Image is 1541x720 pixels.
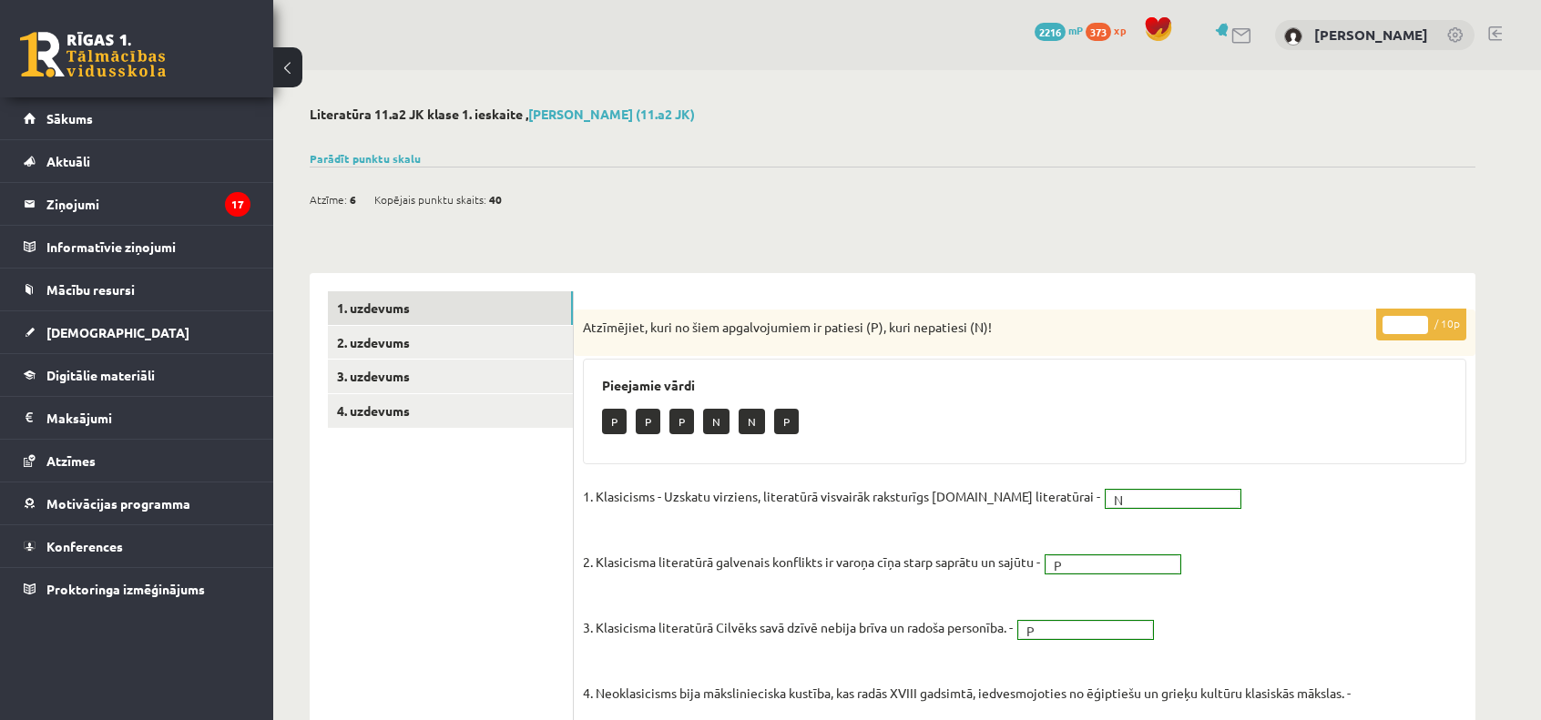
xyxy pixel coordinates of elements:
span: Kopējais punktu skaits: [374,186,486,213]
span: P [1054,556,1156,574]
span: Atzīme: [310,186,347,213]
i: 17 [225,192,250,217]
img: Annija Anna Streipa [1284,27,1302,46]
p: 4. Neoklasicisms bija mākslinieciska kustība, kas radās XVIII gadsimtā, iedvesmojoties no ēģiptie... [583,652,1351,706]
a: Ziņojumi17 [24,183,250,225]
span: Atzīmes [46,452,96,469]
a: Maksājumi [24,397,250,439]
a: [PERSON_NAME] (11.a2 JK) [528,106,695,122]
h3: Pieejamie vārdi [602,378,1447,393]
a: P [1018,621,1153,639]
a: N [1106,490,1240,508]
p: 1. Klasicisms - Uzskatu virziens, literatūrā visvairāk raksturīgs [DOMAIN_NAME] literatūrai - [583,482,1100,510]
span: P [1026,622,1128,640]
span: Mācību resursi [46,281,135,298]
span: 2216 [1035,23,1066,41]
a: 4. uzdevums [328,394,573,428]
span: Digitālie materiāli [46,367,155,383]
a: 2. uzdevums [328,326,573,360]
p: P [636,409,660,434]
p: 2. Klasicisma literatūrā galvenais konflikts ir varoņa cīņa starp saprātu un sajūtu - [583,521,1040,575]
a: Konferences [24,525,250,567]
p: P [669,409,694,434]
a: 1. uzdevums [328,291,573,325]
a: 3. uzdevums [328,360,573,393]
span: 373 [1086,23,1111,41]
p: N [703,409,730,434]
p: Atzīmējiet, kuri no šiem apgalvojumiem ir patiesi (P), kuri nepatiesi (N)! [583,319,1375,337]
a: Atzīmes [24,440,250,482]
a: [DEMOGRAPHIC_DATA] [24,311,250,353]
span: [DEMOGRAPHIC_DATA] [46,324,189,340]
span: Aktuāli [46,153,90,169]
a: Sākums [24,97,250,139]
a: Digitālie materiāli [24,354,250,396]
span: Konferences [46,538,123,554]
a: Parādīt punktu skalu [310,151,421,166]
a: Aktuāli [24,140,250,182]
p: N [739,409,765,434]
span: 40 [489,186,502,213]
a: [PERSON_NAME] [1314,25,1428,44]
h2: Literatūra 11.a2 JK klase 1. ieskaite , [310,106,1475,122]
p: P [602,409,627,434]
a: Motivācijas programma [24,482,250,524]
a: Proktoringa izmēģinājums [24,568,250,610]
span: Sākums [46,110,93,127]
a: Mācību resursi [24,269,250,310]
p: 3. Klasicisma literatūrā Cilvēks savā dzīvē nebija brīva un radoša personība. - [583,586,1013,641]
p: / 10p [1376,309,1466,340]
a: Rīgas 1. Tālmācības vidusskola [20,32,166,77]
legend: Maksājumi [46,397,250,439]
p: P [774,409,799,434]
span: xp [1114,23,1126,37]
legend: Ziņojumi [46,183,250,225]
a: P [1046,555,1180,573]
span: Motivācijas programma [46,495,190,512]
span: mP [1068,23,1083,37]
a: Informatīvie ziņojumi [24,226,250,268]
a: 373 xp [1086,23,1135,37]
span: Proktoringa izmēģinājums [46,581,205,597]
span: N [1114,491,1216,509]
legend: Informatīvie ziņojumi [46,226,250,268]
a: 2216 mP [1035,23,1083,37]
span: 6 [350,186,356,213]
